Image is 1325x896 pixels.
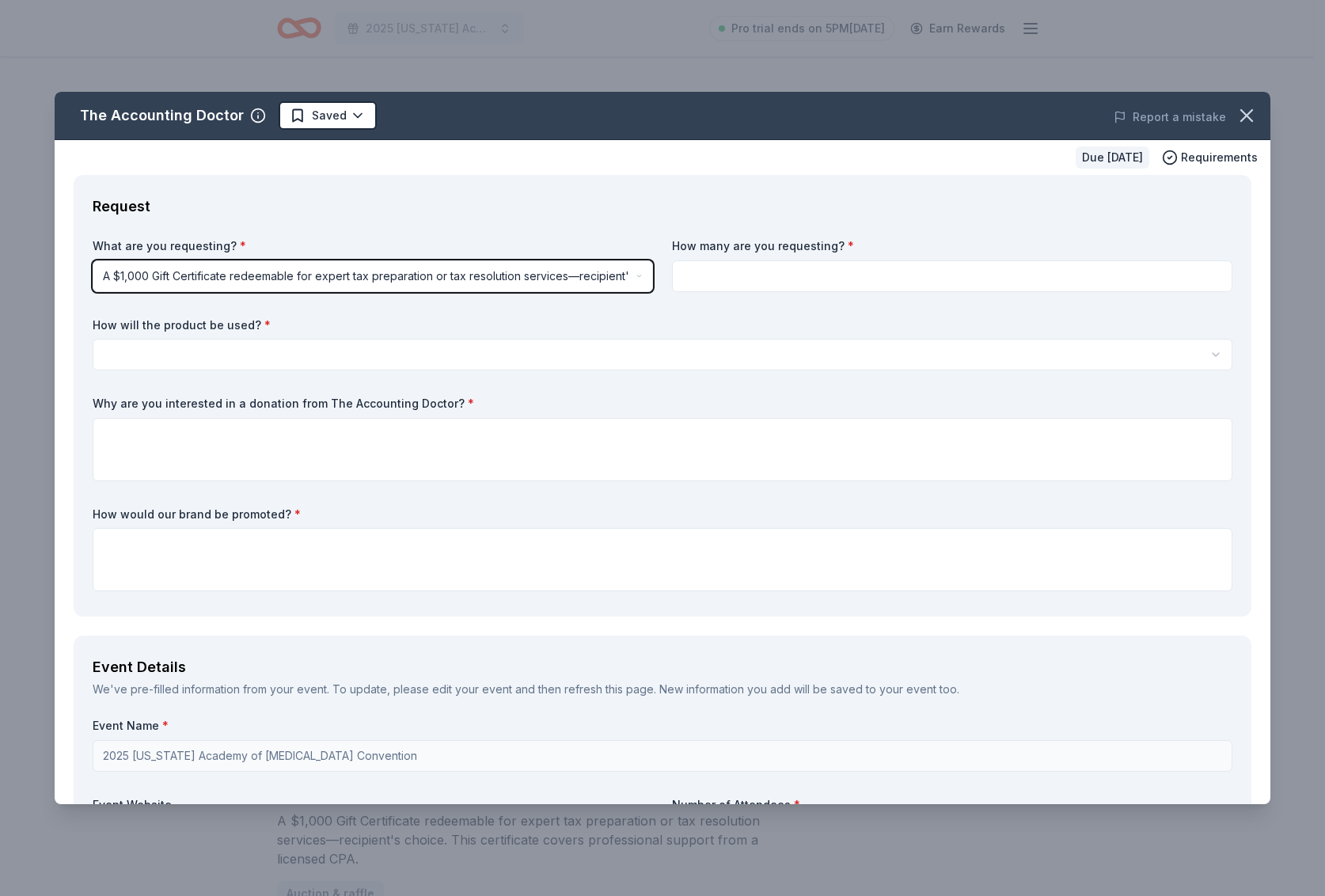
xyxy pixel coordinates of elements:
label: What are you requesting? [93,238,653,254]
label: Event Name [93,718,1232,734]
label: How would our brand be promoted? [93,507,1232,522]
button: Saved [279,101,377,130]
div: The Accounting Doctor [80,103,244,128]
span: Saved [312,106,347,125]
div: Event Details [93,655,1232,680]
div: We've pre-filled information from your event. To update, please edit your event and then refresh ... [93,680,1232,699]
label: How many are you requesting? [672,238,1232,254]
div: Request [93,194,1232,219]
div: Due [DATE] [1076,146,1149,169]
label: Event Website [93,797,653,813]
button: Requirements [1162,148,1258,167]
label: Number of Attendees [672,797,1232,813]
span: Requirements [1181,148,1258,167]
button: Report a mistake [1114,108,1226,127]
label: How will the product be used? [93,317,1232,333]
label: Why are you interested in a donation from The Accounting Doctor? [93,396,1232,412]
